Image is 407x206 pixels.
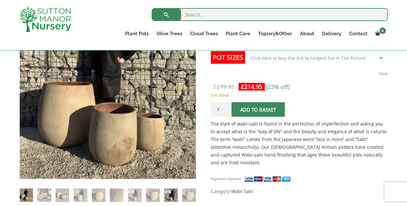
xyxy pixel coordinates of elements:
[371,29,388,38] a: 0
[186,29,222,38] a: Cloud Trees
[211,188,388,195] span: Category:
[19,6,71,32] img: logo
[222,29,254,38] a: Plant Care
[241,83,244,91] span: £
[254,29,296,38] a: Topiary&Other
[231,102,285,117] button: Add to basket
[241,83,262,91] bdi: 214.95
[152,8,388,21] input: Search...
[37,189,51,202] img: The Can Tho Wabi-Sabi Sable Plant Pots - Image 2
[379,69,388,78] a: Clear options
[211,176,242,181] small: Payment Options:
[211,51,245,64] label: Pot Sizes
[296,29,318,38] a: About
[211,91,388,99] p: 5 in stock
[345,29,371,38] a: Contact
[121,29,153,38] a: Plant Pots
[164,189,177,202] img: The Can Tho Wabi-Sabi Sable Plant Pots - Image 9
[244,176,293,182] img: payment supported
[213,83,217,91] span: £
[146,189,159,202] img: The Can Tho Wabi-Sabi Sable Plant Pots - Image 8
[266,83,290,91] span: (23% off)
[231,188,253,194] a: Wabi-Sabi
[128,189,141,202] img: The Can Tho Wabi-Sabi Sable Plant Pots - Image 7
[211,102,230,117] input: Product quantity
[213,83,234,91] bdi: 279.95
[182,189,196,202] img: The Can Tho Wabi-Sabi Sable Plant Pots - Image 10
[211,121,388,166] strong: The style of wabi-sabi is found in the perfection of imperfection and asking you to accept what i...
[92,189,105,202] img: The Can Tho Wabi-Sabi Sable Plant Pots - Image 5
[110,189,123,202] img: The Can Tho Wabi-Sabi Sable Plant Pots - Image 6
[318,29,345,38] a: Delivery
[20,189,33,202] img: The Can Tho Wabi-Sabi Sable Plant Pots
[56,189,69,202] img: The Can Tho Wabi-Sabi Sable Plant Pots - Image 3
[380,27,386,34] span: 0
[153,29,186,38] a: Olive Trees
[74,189,87,202] img: The Can Tho Wabi-Sabi Sable Plant Pots - Image 4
